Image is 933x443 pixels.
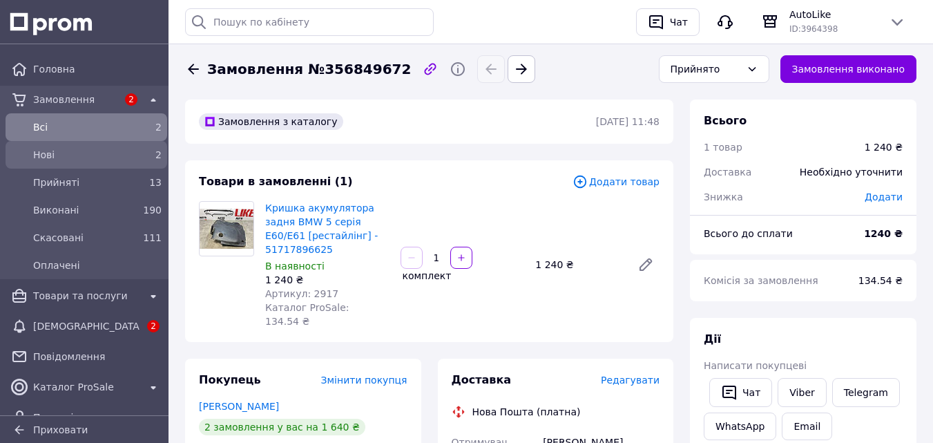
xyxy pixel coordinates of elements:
b: 1240 ₴ [864,228,903,239]
img: Кришка акумулятора задня BMW 5 серія E60/E61 [рестайлінг] - 51717896625 [200,209,253,249]
span: 2 [155,122,162,133]
span: Головна [33,62,162,76]
span: Написати покупцеві [704,360,807,371]
span: Нові [33,148,134,162]
span: Товари та послуги [33,289,140,303]
span: Повідомлення [33,350,162,364]
span: Доставка [704,167,751,178]
span: Комісія за замовлення [704,275,818,286]
span: Замовлення [33,93,117,106]
span: 190 [143,205,162,216]
div: Нова Пошта (платна) [469,405,584,419]
div: Чат [667,12,691,32]
time: [DATE] 11:48 [596,116,660,127]
span: Каталог ProSale: 134.54 ₴ [265,302,349,327]
input: Пошук по кабінету [185,8,434,36]
span: В наявності [265,261,325,272]
div: Прийнято [671,62,741,77]
span: Прийняті [33,176,134,189]
span: Додати [865,191,903,202]
span: Виконані [33,203,134,217]
span: Всього до сплати [704,228,793,239]
a: Viber [778,378,826,407]
span: 1 товар [704,142,742,153]
div: комплект [399,269,453,283]
span: Додати товар [573,174,660,189]
div: 2 замовлення у вас на 1 640 ₴ [199,419,365,435]
span: Доставка [452,373,512,386]
span: 2 [125,93,137,106]
span: Замовлення №356849672 [207,59,411,79]
a: WhatsApp [704,413,776,440]
div: 1 240 ₴ [265,273,389,287]
span: Редагувати [601,375,660,386]
span: Змінити покупця [321,375,407,386]
span: Всi [33,120,134,134]
span: Скасовані [33,231,134,245]
div: Замовлення з каталогу [199,113,343,130]
a: Кришка акумулятора задня BMW 5 серія E60/E61 [рестайлінг] - 51717896625 [265,202,378,255]
button: Чат [636,8,700,36]
span: Дії [704,332,721,346]
button: Замовлення виконано [780,55,917,83]
a: Telegram [832,378,900,407]
span: Каталог ProSale [33,380,140,394]
span: [DEMOGRAPHIC_DATA] [33,319,140,333]
span: 13 [149,177,162,188]
div: 1 240 ₴ [530,255,626,274]
span: Товари в замовленні (1) [199,175,353,188]
span: Артикул: 2917 [265,288,338,299]
span: 134.54 ₴ [858,275,903,286]
a: [PERSON_NAME] [199,401,279,412]
span: Покупець [199,373,261,386]
div: Необхідно уточнити [791,157,911,187]
div: 1 240 ₴ [865,140,903,154]
span: 2 [155,149,162,160]
span: 2 [147,320,160,332]
button: Чат [709,378,772,407]
span: Знижка [704,191,743,202]
span: AutoLike [789,8,878,21]
a: Редагувати [632,251,660,279]
span: Приховати [33,424,88,435]
span: 111 [143,232,162,243]
span: ID: 3964398 [789,24,838,34]
span: Всього [704,114,747,127]
span: Оплачені [33,258,162,272]
button: Email [782,413,832,440]
span: Покупці [33,411,162,424]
